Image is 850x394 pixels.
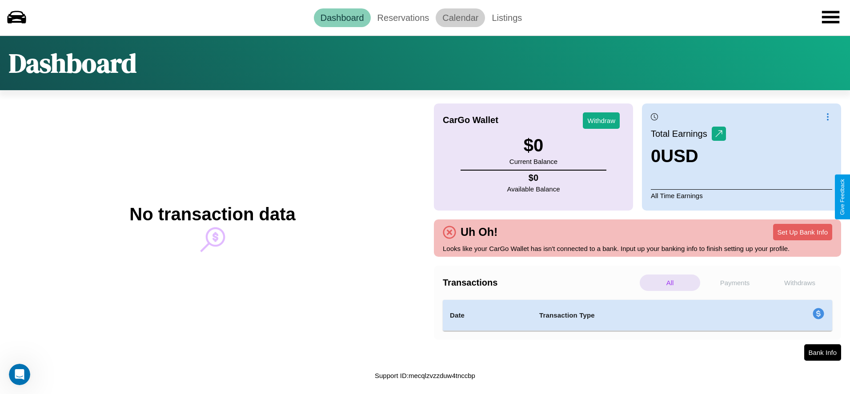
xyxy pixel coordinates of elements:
button: Bank Info [804,344,841,361]
a: Dashboard [314,8,371,27]
a: Reservations [371,8,436,27]
h4: Transaction Type [539,310,740,321]
h1: Dashboard [9,45,136,81]
p: Available Balance [507,183,560,195]
p: Looks like your CarGo Wallet has isn't connected to a bank. Input up your banking info to finish ... [443,243,832,255]
h4: Date [450,310,525,321]
h4: CarGo Wallet [443,115,498,125]
h3: 0 USD [651,146,726,166]
div: Give Feedback [839,179,846,215]
a: Listings [485,8,529,27]
table: simple table [443,300,832,331]
p: Payments [705,275,765,291]
p: Current Balance [509,155,557,167]
h4: Transactions [443,278,637,288]
p: Withdraws [770,275,830,291]
a: Calendar [436,8,485,27]
p: Support ID: mecqlzvzzduw4tnccbp [375,370,475,382]
button: Set Up Bank Info [773,224,832,240]
h3: $ 0 [509,135,557,155]
p: All Time Earnings [651,189,832,202]
h4: $ 0 [507,173,560,183]
iframe: Intercom live chat [9,364,30,385]
p: All [640,275,700,291]
p: Total Earnings [651,126,712,142]
h4: Uh Oh! [456,226,502,239]
button: Withdraw [583,112,620,129]
h2: No transaction data [129,204,295,224]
